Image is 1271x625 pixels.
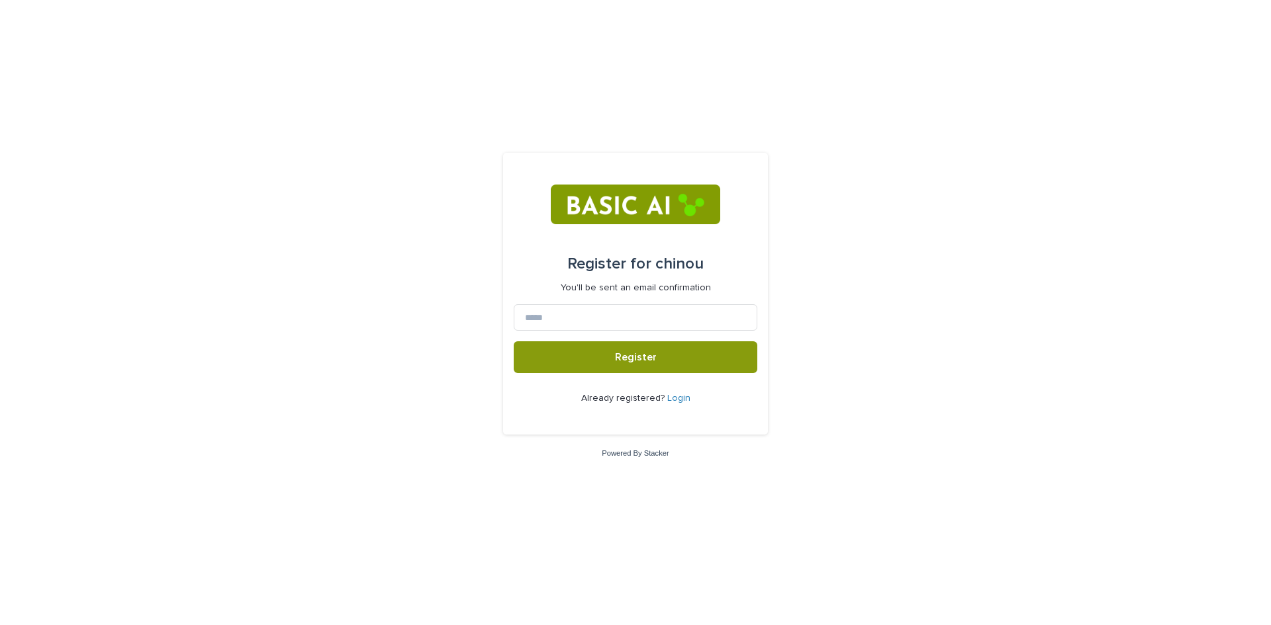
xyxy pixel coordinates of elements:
[567,256,651,272] span: Register for
[514,341,757,373] button: Register
[567,245,704,282] div: chinou
[667,394,690,403] a: Login
[581,394,667,403] span: Already registered?
[551,185,720,224] img: RtIB8pj2QQiOZo6waziI
[561,282,711,294] p: You'll be sent an email confirmation
[602,449,669,457] a: Powered By Stacker
[615,352,657,362] span: Register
